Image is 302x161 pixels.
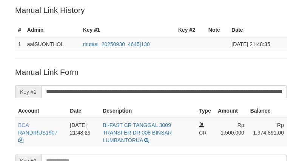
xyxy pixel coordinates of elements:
span: BCA [18,122,29,128]
th: Key #2 [175,23,205,37]
th: Admin [24,23,80,37]
a: RANDIRUS1907 [18,130,57,136]
th: Date [67,104,100,118]
td: 1 [15,37,24,51]
td: aafSUONTHOL [24,37,80,51]
th: # [15,23,24,37]
td: [DATE] 21:48:35 [228,37,287,51]
th: Date [228,23,287,37]
p: Manual Link History [15,5,287,15]
a: BI-FAST CR TANGGAL 3009 TRANSFER DR 008 BINSAR LUMBANTORUA [103,122,172,143]
th: Account [15,104,67,118]
th: Key #1 [80,23,175,37]
th: Description [100,104,196,118]
a: mutasi_20250930_4645|130 [83,41,150,47]
th: Type [196,104,215,118]
td: [DATE] 21:48:29 [67,118,100,147]
span: Key #1 [15,85,41,98]
p: Manual Link Form [15,67,287,77]
th: Note [205,23,229,37]
span: CR [199,130,206,136]
th: Balance [247,104,287,118]
th: Amount [215,104,247,118]
td: Rp 1.500.000 [215,118,247,147]
a: Copy RANDIRUS1907 to clipboard [18,137,23,143]
td: Rp 1.974.891,00 [247,118,287,147]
